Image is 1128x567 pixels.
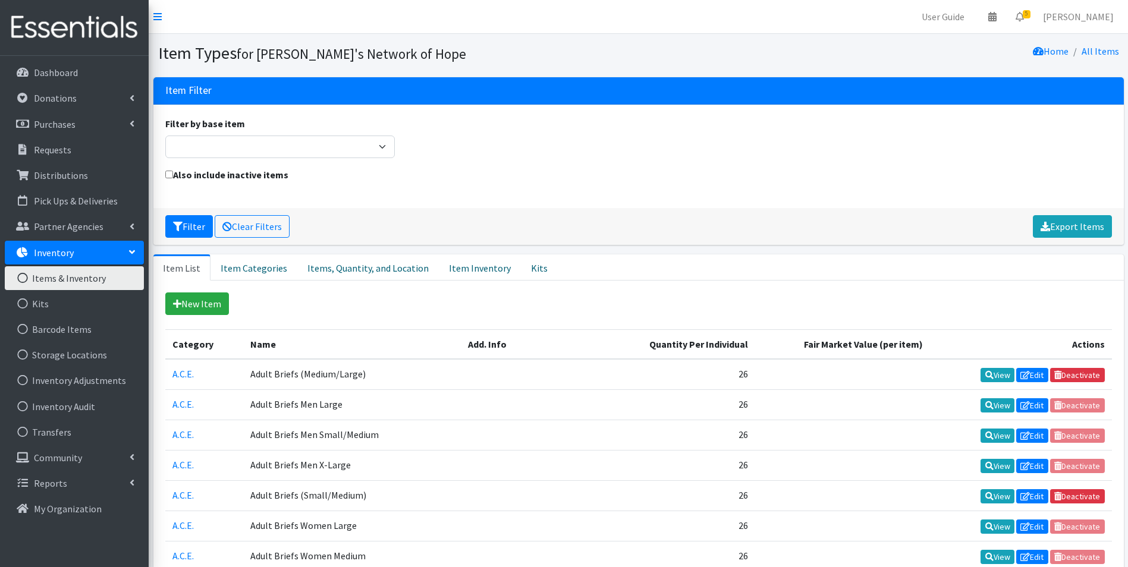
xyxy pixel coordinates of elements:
a: Requests [5,138,144,162]
td: Adult Briefs (Small/Medium) [243,481,461,511]
a: My Organization [5,497,144,521]
a: A.C.E. [172,519,194,531]
td: 26 [607,511,756,541]
p: My Organization [34,503,102,515]
a: Inventory [5,241,144,264]
td: 26 [607,450,756,480]
a: View [981,550,1014,564]
a: Storage Locations [5,343,144,367]
td: Adult Briefs Women Large [243,511,461,541]
td: Adult Briefs Men Small/Medium [243,420,461,450]
a: Edit [1016,368,1048,382]
a: A.C.E. [172,489,194,501]
p: Inventory [34,247,74,259]
a: A.C.E. [172,459,194,471]
a: Purchases [5,112,144,136]
a: 5 [1006,5,1033,29]
a: Edit [1016,519,1048,534]
td: 26 [607,359,756,390]
a: Partner Agencies [5,215,144,238]
a: View [981,519,1014,534]
a: Clear Filters [215,215,290,238]
a: Kits [521,254,558,281]
th: Actions [930,329,1111,359]
a: Items & Inventory [5,266,144,290]
a: Export Items [1033,215,1112,238]
a: A.C.E. [172,429,194,440]
button: Filter [165,215,213,238]
a: Transfers [5,420,144,444]
a: Edit [1016,550,1048,564]
a: A.C.E. [172,368,194,380]
p: Reports [34,477,67,489]
p: Community [34,452,82,464]
a: [PERSON_NAME] [1033,5,1123,29]
th: Name [243,329,461,359]
p: Pick Ups & Deliveries [34,195,118,207]
a: All Items [1082,45,1119,57]
p: Purchases [34,118,76,130]
th: Fair Market Value (per item) [755,329,930,359]
a: Edit [1016,459,1048,473]
span: 5 [1023,10,1030,18]
a: View [981,459,1014,473]
p: Dashboard [34,67,78,78]
a: Deactivate [1050,489,1105,503]
a: Items, Quantity, and Location [297,254,439,281]
a: Kits [5,292,144,316]
p: Donations [34,92,77,104]
td: Adult Briefs Men X-Large [243,450,461,480]
td: 26 [607,420,756,450]
input: Also include inactive items [165,171,173,178]
a: View [981,429,1014,443]
a: Edit [1016,429,1048,443]
a: Community [5,446,144,470]
a: A.C.E. [172,550,194,562]
a: View [981,398,1014,412]
a: View [981,368,1014,382]
a: Barcode Items [5,317,144,341]
a: User Guide [912,5,974,29]
p: Distributions [34,169,88,181]
a: View [981,489,1014,503]
a: Pick Ups & Deliveries [5,189,144,213]
h3: Item Filter [165,84,212,97]
a: Distributions [5,163,144,187]
a: Inventory Audit [5,395,144,418]
p: Partner Agencies [34,220,103,232]
td: Adult Briefs (Medium/Large) [243,359,461,390]
td: Adult Briefs Men Large [243,389,461,420]
a: Inventory Adjustments [5,368,144,392]
td: 26 [607,481,756,511]
td: 26 [607,389,756,420]
a: Item List [153,254,210,281]
p: Requests [34,144,71,156]
th: Add. Info [461,329,607,359]
a: Item Inventory [439,254,521,281]
label: Also include inactive items [165,168,288,182]
a: Edit [1016,398,1048,412]
a: New Item [165,292,229,315]
a: Edit [1016,489,1048,503]
h1: Item Types [158,43,634,64]
th: Quantity Per Individual [607,329,756,359]
small: for [PERSON_NAME]'s Network of Hope [237,45,466,62]
img: HumanEssentials [5,8,144,48]
a: Dashboard [5,61,144,84]
label: Filter by base item [165,116,245,131]
a: Donations [5,86,144,110]
a: Home [1033,45,1069,57]
a: Deactivate [1050,368,1105,382]
th: Category [165,329,243,359]
a: A.C.E. [172,398,194,410]
a: Reports [5,471,144,495]
a: Item Categories [210,254,297,281]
